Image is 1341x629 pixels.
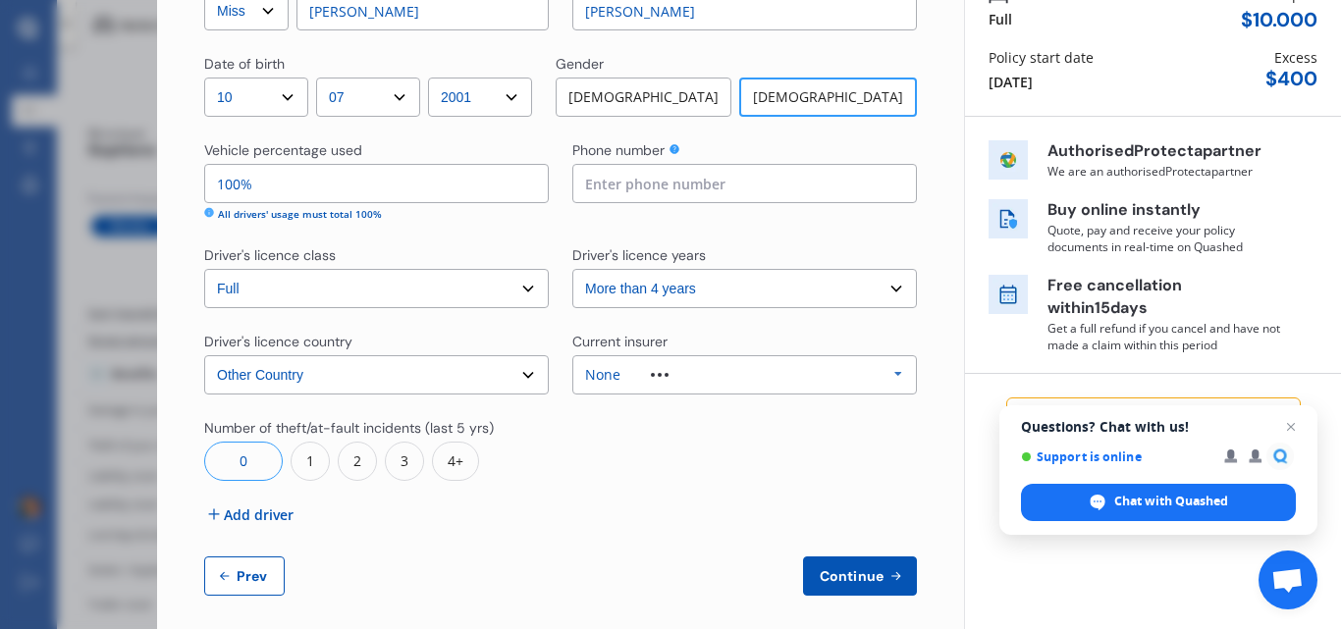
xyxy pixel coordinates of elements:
p: We are an authorised Protecta partner [1047,163,1283,180]
span: Support is online [1021,449,1210,464]
span: Questions? Chat with us! [1021,419,1296,435]
div: $ 10.000 [1241,9,1317,31]
div: 4+ [432,442,479,481]
div: Driver's licence years [572,245,706,265]
div: 3 [385,442,424,481]
div: Number of theft/at-fault incidents (last 5 yrs) [204,418,494,438]
button: Continue [803,556,917,596]
img: other.81dba5aafe580aa69f38.svg [651,373,669,377]
div: [DATE] [989,72,1033,92]
div: Driver's licence class [204,245,336,265]
span: Chat with Quashed [1114,493,1228,510]
div: All drivers' usage must total 100% [218,207,382,222]
div: Current insurer [572,332,668,351]
div: Driver's licence country [204,332,352,351]
span: Add driver [224,504,294,525]
input: Enter percentage [204,164,549,203]
div: 1 [291,442,330,481]
span: Prev [233,568,272,584]
span: Continue [816,568,887,584]
div: 2 [338,442,377,481]
p: Get a full refund if you cancel and have not made a claim within this period [1047,320,1283,353]
button: Prev [204,556,285,596]
p: Free cancellation within 15 days [1047,275,1283,320]
div: 0 [204,442,283,481]
div: $ 400 [1265,68,1317,90]
div: [DEMOGRAPHIC_DATA] [556,78,731,117]
p: Quote, pay and receive your policy documents in real-time on Quashed [1047,222,1283,255]
div: Policy start date [989,47,1094,68]
div: [DEMOGRAPHIC_DATA] [739,78,917,117]
div: Excess [1274,47,1317,68]
div: Gender [556,54,604,74]
img: insurer icon [989,140,1028,180]
span: Chat with Quashed [1021,484,1296,521]
div: Phone number [572,140,665,160]
div: Vehicle percentage used [204,140,362,160]
div: None [585,368,620,382]
input: Enter phone number [572,164,917,203]
a: Open chat [1259,550,1317,609]
p: Buy online instantly [1047,199,1283,222]
div: Full [989,9,1012,29]
div: Date of birth [204,54,285,74]
img: free cancel icon [989,275,1028,314]
img: buy online icon [989,199,1028,238]
p: Authorised Protecta partner [1047,140,1283,163]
